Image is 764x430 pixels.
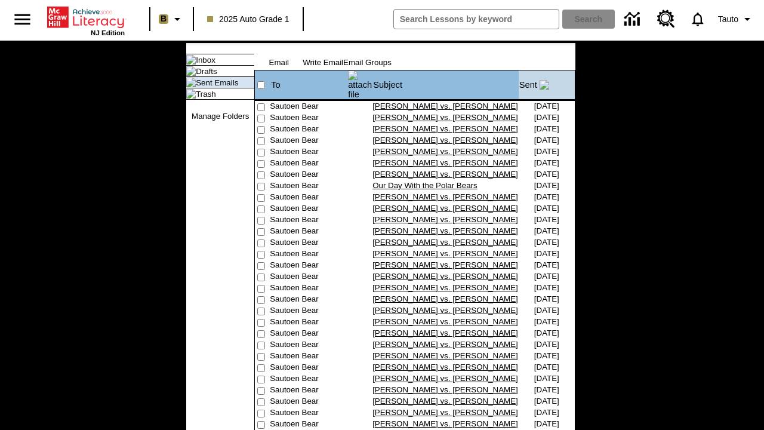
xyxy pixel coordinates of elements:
[534,136,559,145] nobr: [DATE]
[270,249,347,260] td: Sautoen Bear
[534,158,559,167] nobr: [DATE]
[270,113,347,124] td: Sautoen Bear
[394,10,559,29] input: search field
[534,340,559,349] nobr: [DATE]
[534,328,559,337] nobr: [DATE]
[534,408,559,417] nobr: [DATE]
[196,90,216,99] a: Trash
[372,147,518,156] a: [PERSON_NAME] vs. [PERSON_NAME]
[372,419,518,428] a: [PERSON_NAME] vs. [PERSON_NAME]
[270,238,347,249] td: Sautoen Bear
[372,102,518,110] a: [PERSON_NAME] vs. [PERSON_NAME]
[534,215,559,224] nobr: [DATE]
[196,56,215,64] a: Inbox
[372,124,518,133] a: [PERSON_NAME] vs. [PERSON_NAME]
[534,113,559,122] nobr: [DATE]
[534,181,559,190] nobr: [DATE]
[534,204,559,213] nobr: [DATE]
[196,67,217,76] a: Drafts
[540,80,549,90] img: arrow_down.gif
[186,66,196,76] img: folder_icon.gif
[270,272,347,283] td: Sautoen Bear
[534,294,559,303] nobr: [DATE]
[270,328,347,340] td: Sautoen Bear
[161,11,167,26] span: B
[372,272,518,281] a: [PERSON_NAME] vs. [PERSON_NAME]
[270,102,347,113] td: Sautoen Bear
[186,89,196,99] img: folder_icon.gif
[519,80,537,90] a: Sent
[373,80,402,90] a: Subject
[534,147,559,156] nobr: [DATE]
[270,136,347,147] td: Sautoen Bear
[196,78,238,87] a: Sent Emails
[207,13,289,26] span: 2025 Auto Grade 1
[372,294,518,303] a: [PERSON_NAME] vs. [PERSON_NAME]
[270,147,347,158] td: Sautoen Bear
[192,112,249,121] a: Manage Folders
[534,306,559,315] nobr: [DATE]
[372,408,518,417] a: [PERSON_NAME] vs. [PERSON_NAME]
[270,260,347,272] td: Sautoen Bear
[372,328,518,337] a: [PERSON_NAME] vs. [PERSON_NAME]
[270,283,347,294] td: Sautoen Bear
[270,385,347,397] td: Sautoen Bear
[682,4,713,35] a: Notifications
[372,181,478,190] a: Our Day With the Polar Bears
[372,317,518,326] a: [PERSON_NAME] vs. [PERSON_NAME]
[270,317,347,328] td: Sautoen Bear
[270,294,347,306] td: Sautoen Bear
[91,29,125,36] span: NJ Edition
[270,181,347,192] td: Sautoen Bear
[372,238,518,247] a: [PERSON_NAME] vs. [PERSON_NAME]
[713,8,759,30] button: Profile/Settings
[372,374,518,383] a: [PERSON_NAME] vs. [PERSON_NAME]
[534,374,559,383] nobr: [DATE]
[303,58,343,67] a: Write Email
[154,8,189,30] button: Boost Class color is light brown. Change class color
[534,170,559,179] nobr: [DATE]
[270,397,347,408] td: Sautoen Bear
[534,102,559,110] nobr: [DATE]
[372,363,518,371] a: [PERSON_NAME] vs. [PERSON_NAME]
[534,283,559,292] nobr: [DATE]
[372,136,518,145] a: [PERSON_NAME] vs. [PERSON_NAME]
[534,351,559,360] nobr: [DATE]
[47,4,125,36] div: Home
[270,374,347,385] td: Sautoen Bear
[534,226,559,235] nobr: [DATE]
[534,317,559,326] nobr: [DATE]
[270,340,347,351] td: Sautoen Bear
[534,260,559,269] nobr: [DATE]
[534,363,559,371] nobr: [DATE]
[534,249,559,258] nobr: [DATE]
[270,158,347,170] td: Sautoen Bear
[372,397,518,406] a: [PERSON_NAME] vs. [PERSON_NAME]
[186,78,196,87] img: folder_icon_pick.gif
[270,192,347,204] td: Sautoen Bear
[372,215,518,224] a: [PERSON_NAME] vs. [PERSON_NAME]
[650,3,682,35] a: Resource Center, Will open in new tab
[270,124,347,136] td: Sautoen Bear
[534,419,559,428] nobr: [DATE]
[270,215,347,226] td: Sautoen Bear
[270,363,347,374] td: Sautoen Bear
[270,170,347,181] td: Sautoen Bear
[372,385,518,394] a: [PERSON_NAME] vs. [PERSON_NAME]
[269,58,289,67] a: Email
[534,385,559,394] nobr: [DATE]
[372,249,518,258] a: [PERSON_NAME] vs. [PERSON_NAME]
[534,124,559,133] nobr: [DATE]
[186,55,196,64] img: folder_icon.gif
[534,192,559,201] nobr: [DATE]
[372,158,518,167] a: [PERSON_NAME] vs. [PERSON_NAME]
[270,204,347,215] td: Sautoen Bear
[270,351,347,363] td: Sautoen Bear
[270,226,347,238] td: Sautoen Bear
[372,204,518,213] a: [PERSON_NAME] vs. [PERSON_NAME]
[372,192,518,201] a: [PERSON_NAME] vs. [PERSON_NAME]
[617,3,650,36] a: Data Center
[343,58,392,67] a: Email Groups
[271,80,280,90] a: To
[372,260,518,269] a: [PERSON_NAME] vs. [PERSON_NAME]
